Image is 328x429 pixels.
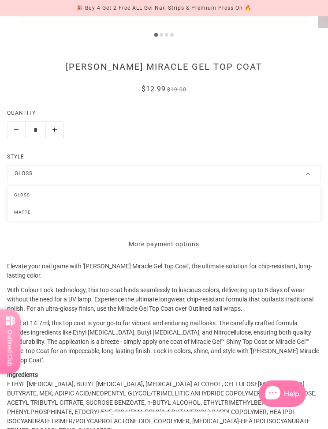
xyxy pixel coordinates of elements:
[7,203,321,221] li: Matte
[7,371,38,378] strong: Ingredients
[7,240,321,249] a: More payment options
[142,85,166,93] span: $12.99
[7,61,321,72] h1: [PERSON_NAME] Miracle Gel Top Coat
[45,121,64,138] button: Plus
[7,286,321,319] p: With Colour Lock Technology, this top coat binds seamlessly to luscious colors, delivering up to ...
[167,87,186,93] span: $19.00
[7,121,26,138] button: Minus
[7,186,321,203] li: Gloss
[7,262,321,286] p: Elevate your nail game with '[PERSON_NAME] Miracle Gel Top Coat', the ultimate solution for chip-...
[7,109,321,121] label: Quantity
[76,4,252,13] div: 🎉 Buy 4 Get 2 Free ALL Gel Nail Strips & Premium Press On 🔥
[7,319,321,370] p: Sized at 14.7ml, this top coat is your go-to for vibrant and enduring nail looks. The carefully c...
[15,169,33,178] div: Gloss
[7,152,24,162] label: Style
[7,165,321,182] button: Gloss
